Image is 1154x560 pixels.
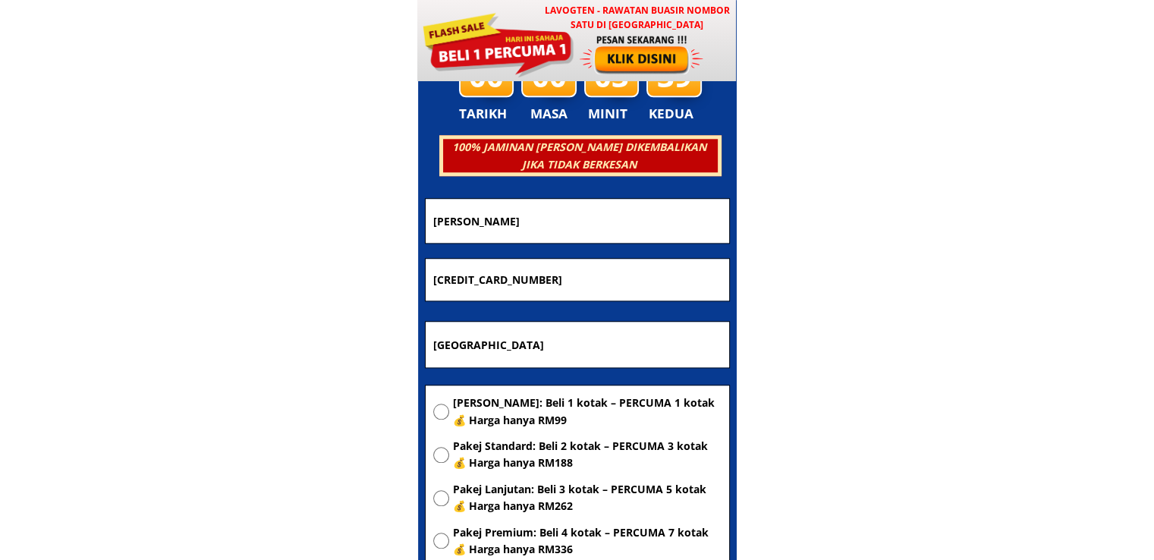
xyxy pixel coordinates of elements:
span: Pakej Standard: Beli 2 kotak – PERCUMA 3 kotak 💰 Harga hanya RM188 [453,438,722,472]
input: Nama penuh [429,199,725,242]
span: [PERSON_NAME]: Beli 1 kotak – PERCUMA 1 kotak 💰 Harga hanya RM99 [453,395,722,429]
span: Pakej Premium: Beli 4 kotak – PERCUMA 7 kotak 💰 Harga hanya RM336 [453,524,722,558]
h3: TARIKH [459,103,523,124]
h3: LAVOGTEN - Rawatan Buasir Nombor Satu di [GEOGRAPHIC_DATA] [537,3,737,32]
h3: 100% JAMINAN [PERSON_NAME] DIKEMBALIKAN JIKA TIDAK BERKESAN [441,139,717,173]
h3: KEDUA [649,103,698,124]
input: Alamat [429,322,725,367]
input: Nombor Telefon Bimbit [429,259,725,301]
span: Pakej Lanjutan: Beli 3 kotak – PERCUMA 5 kotak 💰 Harga hanya RM262 [453,481,722,515]
h3: MINIT [588,103,634,124]
h3: MASA [524,103,575,124]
